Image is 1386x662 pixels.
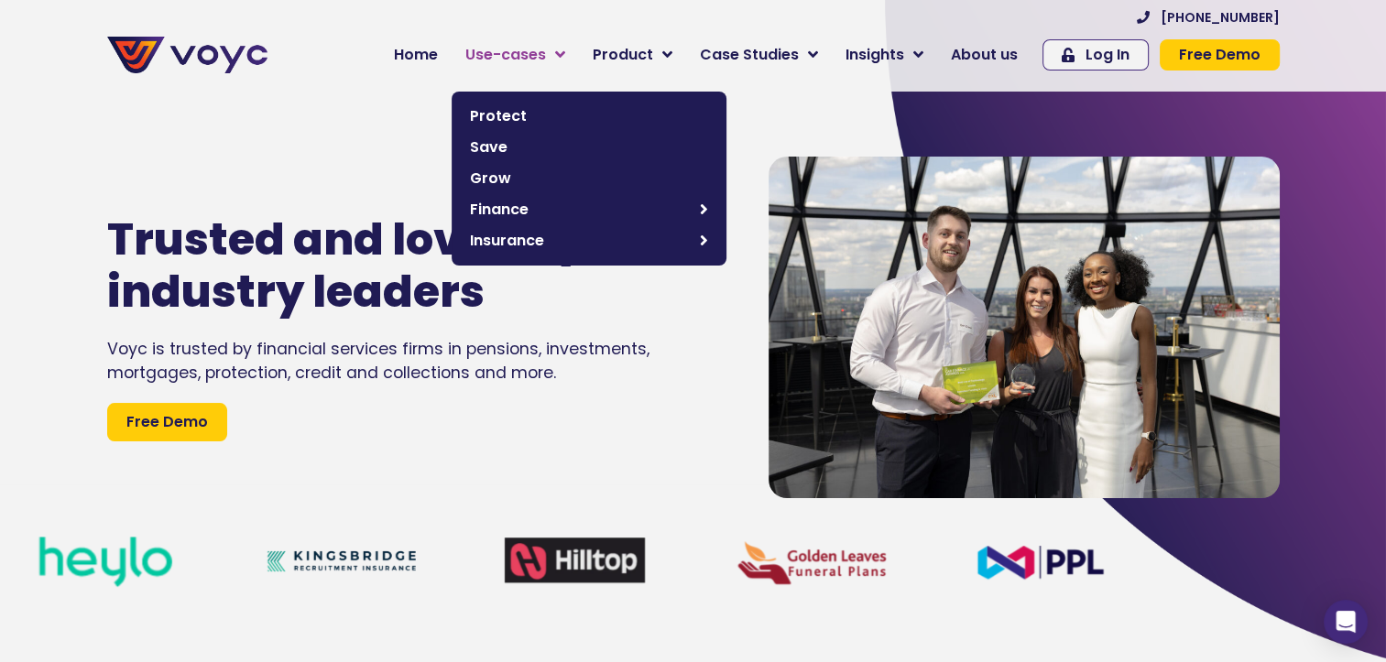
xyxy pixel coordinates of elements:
[461,101,717,132] a: Protect
[380,37,452,73] a: Home
[593,44,653,66] span: Product
[461,163,717,194] a: Grow
[470,105,708,127] span: Protect
[107,403,227,441] a: Free Demo
[1042,39,1149,71] a: Log In
[107,213,659,319] h1: Trusted and loved by industry leaders
[461,225,717,256] a: Insurance
[470,136,708,158] span: Save
[951,44,1018,66] span: About us
[470,230,691,252] span: Insurance
[126,411,208,433] span: Free Demo
[686,37,832,73] a: Case Studies
[1161,11,1280,24] span: [PHONE_NUMBER]
[465,44,546,66] span: Use-cases
[1137,11,1280,24] a: [PHONE_NUMBER]
[107,37,267,73] img: voyc-full-logo
[461,132,717,163] a: Save
[107,337,714,385] div: Voyc is trusted by financial services firms in pensions, investments, mortgages, protection, cred...
[394,44,438,66] span: Home
[452,37,579,73] a: Use-cases
[461,194,717,225] a: Finance
[937,37,1031,73] a: About us
[470,168,708,190] span: Grow
[1086,48,1130,62] span: Log In
[470,199,691,221] span: Finance
[846,44,904,66] span: Insights
[832,37,937,73] a: Insights
[579,37,686,73] a: Product
[1179,48,1260,62] span: Free Demo
[1324,600,1368,644] div: Open Intercom Messenger
[700,44,799,66] span: Case Studies
[1160,39,1280,71] a: Free Demo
